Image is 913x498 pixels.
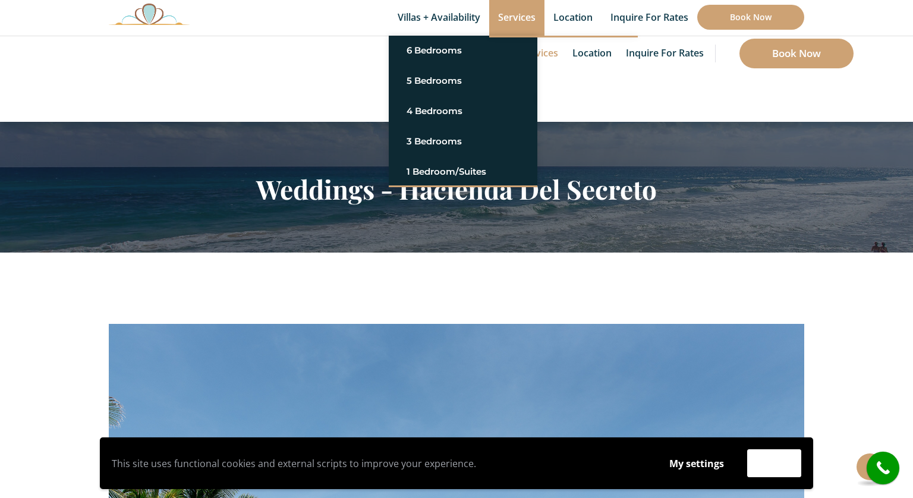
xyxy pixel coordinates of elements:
img: Awesome Logo [30,30,86,119]
a: Location [566,27,618,80]
a: 5 Bedrooms [407,70,520,92]
button: Accept [747,449,801,477]
button: My settings [658,450,735,477]
a: 3 Bedrooms [407,131,520,152]
a: Inquire for Rates [620,27,710,80]
a: Book Now [697,5,804,30]
a: 6 Bedrooms [407,40,520,61]
img: Awesome Logo [109,3,190,25]
a: Book Now [739,39,854,68]
a: 4 Bedrooms [407,100,520,122]
i: call [870,455,896,481]
a: call [867,452,899,484]
a: 1 Bedroom/Suites [407,161,520,182]
a: Services [515,27,564,80]
p: This site uses functional cookies and external scripts to improve your experience. [112,455,646,472]
h2: Weddings - Hacienda Del Secreto [109,174,804,204]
